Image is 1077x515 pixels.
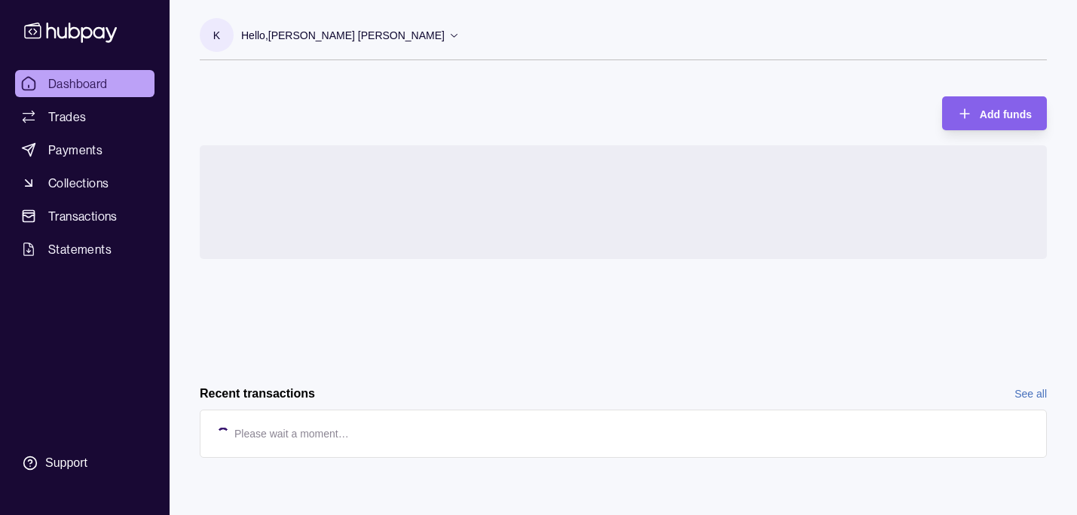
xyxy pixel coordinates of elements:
p: K [213,27,220,44]
a: Dashboard [15,70,155,97]
h2: Recent transactions [200,385,315,402]
span: Trades [48,108,86,126]
span: Payments [48,141,102,159]
a: Support [15,447,155,479]
button: Add funds [942,96,1047,130]
a: Trades [15,103,155,130]
span: Transactions [48,207,118,225]
span: Dashboard [48,75,108,93]
span: Statements [48,240,112,258]
p: Hello, [PERSON_NAME] [PERSON_NAME] [241,27,445,44]
span: Add funds [980,108,1032,120]
a: Statements [15,236,155,263]
a: See all [1014,385,1047,402]
span: Collections [48,174,109,192]
p: Please wait a moment… [234,425,349,442]
a: Payments [15,136,155,163]
a: Transactions [15,203,155,230]
div: Support [45,455,87,471]
a: Collections [15,169,155,197]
